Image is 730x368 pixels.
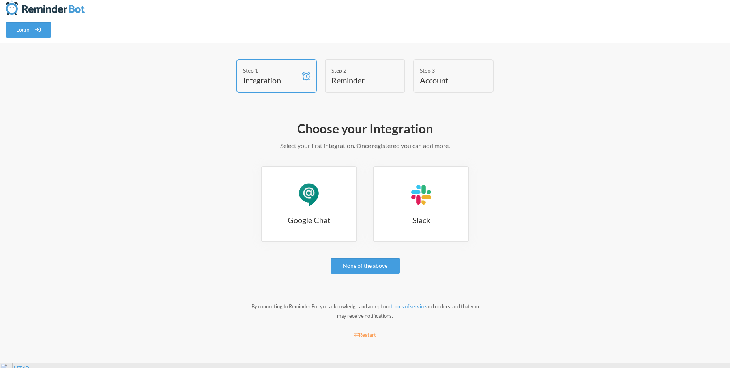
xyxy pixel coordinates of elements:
small: Restart [354,332,376,338]
h3: Google Chat [262,214,356,225]
div: Step 1 [243,66,298,75]
h4: Account [420,75,475,86]
h4: Reminder [331,75,387,86]
div: Step 3 [420,66,475,75]
small: By connecting to Reminder Bot you acknowledge and accept our and understand that you may receive ... [251,303,479,319]
h4: Integration [243,75,298,86]
p: Select your first integration. Once registered you can add more. [136,141,594,150]
a: Login [6,22,51,38]
h3: Slack [374,214,468,225]
h2: Choose your Integration [136,120,594,137]
div: Step 2 [331,66,387,75]
a: None of the above [331,258,400,274]
a: terms of service [391,303,426,310]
